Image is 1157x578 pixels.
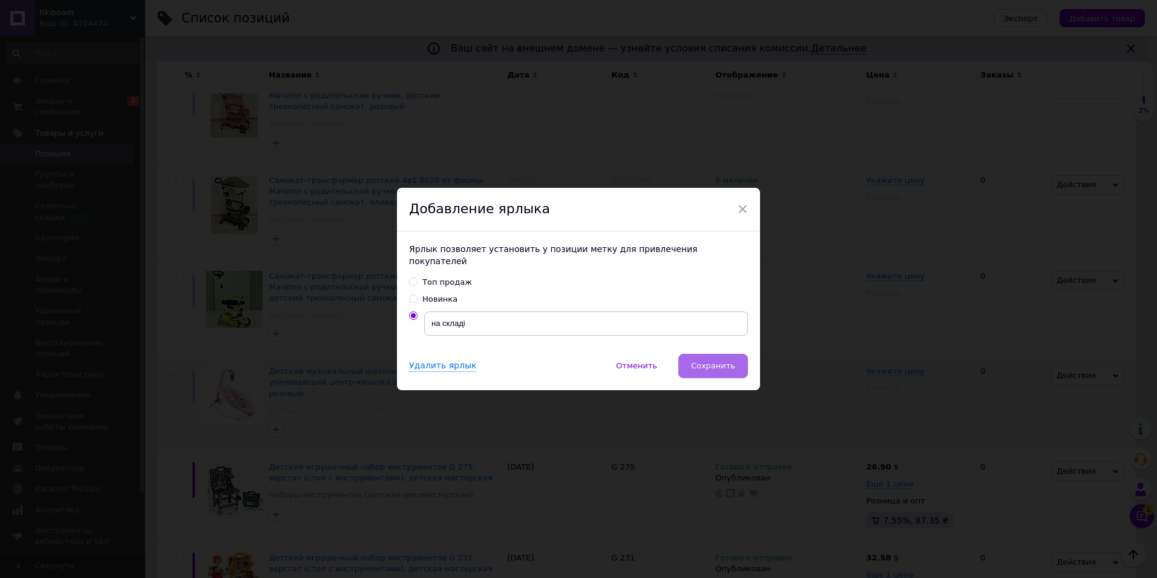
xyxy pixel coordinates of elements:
div: Добавление ярлыка [397,188,760,231]
span: Отменить [616,361,657,370]
div: Ярлык позволяет установить у позиции метку для привлечения покупателей [409,244,748,267]
div: Удалить ярлык [409,360,476,373]
div: Новинка [422,294,457,305]
input: Свой ярлык до 20 символов [424,311,748,336]
div: Топ продаж [422,277,472,288]
span: × [737,199,748,219]
span: Сохранить [691,361,735,370]
button: Отменить [603,354,670,378]
button: Сохранить [678,354,748,378]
